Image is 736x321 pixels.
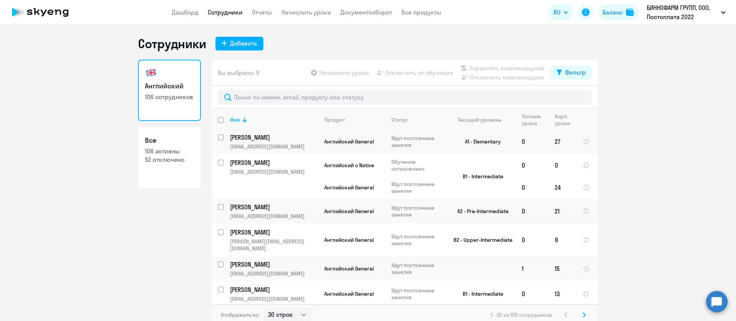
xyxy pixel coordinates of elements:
h3: Все [145,135,194,145]
p: [EMAIL_ADDRESS][DOMAIN_NAME] [230,143,318,150]
a: [PERSON_NAME] [230,285,318,294]
div: Фильтр [565,68,586,77]
td: 24 [549,176,577,199]
span: 1 - 30 из 106 сотрудников [491,311,552,318]
td: B1 - Intermediate [444,154,516,199]
a: Все106 активны52 отключено [138,127,201,188]
p: [EMAIL_ADDRESS][DOMAIN_NAME] [230,213,318,220]
td: 13 [549,281,577,306]
span: Английский General [324,138,374,145]
div: Статус [391,116,408,123]
a: [PERSON_NAME] [230,133,318,142]
a: [PERSON_NAME] [230,228,318,236]
p: [PERSON_NAME] [230,158,317,167]
p: БИННОФАРМ ГРУПП, ООО, Постоплата 2022 [647,3,718,21]
p: Идут постоянные занятия [391,262,444,275]
div: Баланс [603,8,623,17]
td: B2 - Upper-Intermediate [444,224,516,256]
div: Добавить [230,39,257,48]
input: Поиск по имени, email, продукту или статусу [218,90,592,105]
p: [PERSON_NAME] [230,260,317,269]
button: Балансbalance [598,5,638,20]
a: Начислить уроки [281,8,331,16]
td: A1 - Elementary [444,129,516,154]
span: Отображать по: [221,311,260,318]
p: Идут постоянные занятия [391,181,444,194]
p: [PERSON_NAME] [230,228,317,236]
td: 21 [549,199,577,224]
a: Сотрудники [208,8,243,16]
a: [PERSON_NAME] [230,203,318,211]
p: Идут постоянные занятия [391,135,444,148]
button: RU [548,5,573,20]
div: Продукт [324,116,345,123]
button: Фильтр [550,66,592,80]
td: 0 [516,176,549,199]
td: 0 [516,154,549,176]
span: Вы выбрали: 0 [218,68,260,77]
span: Английский General [324,265,374,272]
a: Все продукты [401,8,441,16]
p: [EMAIL_ADDRESS][DOMAIN_NAME] [230,295,318,302]
img: english [145,67,157,79]
span: Английский General [324,236,374,243]
td: 9 [549,224,577,256]
button: Добавить [215,37,263,51]
h1: Сотрудники [138,36,206,51]
img: balance [626,8,634,16]
td: 0 [516,224,549,256]
a: Отчеты [252,8,272,16]
td: 0 [516,129,549,154]
td: 1 [516,256,549,281]
p: Идут постоянные занятия [391,204,444,218]
p: Идут постоянные занятия [391,233,444,247]
td: 27 [549,129,577,154]
p: [PERSON_NAME] [230,203,317,211]
span: Английский General [324,184,374,191]
td: B1 - Intermediate [444,281,516,306]
p: [PERSON_NAME] [230,285,317,294]
div: Текущий уровень [458,116,501,123]
p: [EMAIL_ADDRESS][DOMAIN_NAME] [230,168,318,175]
td: 0 [516,199,549,224]
p: 52 отключено [145,155,194,164]
div: Корп. уроки [555,113,576,127]
span: Английский с Native [324,162,374,169]
div: Личные уроки [522,113,548,127]
p: 106 активны [145,147,194,155]
div: Текущий уровень [450,116,515,123]
div: Имя [230,116,318,123]
button: БИННОФАРМ ГРУПП, ООО, Постоплата 2022 [643,3,729,21]
p: Идут постоянные занятия [391,287,444,301]
div: Имя [230,116,240,123]
a: Дашборд [172,8,199,16]
td: 15 [549,256,577,281]
p: Обучение остановлено [391,158,444,172]
td: A2 - Pre-Intermediate [444,199,516,224]
span: Английский General [324,208,374,215]
a: Документооборот [340,8,392,16]
td: 0 [516,281,549,306]
p: [PERSON_NAME] [230,133,317,142]
p: 106 сотрудников [145,93,194,101]
a: Английский106 сотрудников [138,60,201,121]
p: [PERSON_NAME][EMAIL_ADDRESS][DOMAIN_NAME] [230,238,318,252]
a: [PERSON_NAME] [230,158,318,167]
span: RU [554,8,560,17]
td: 0 [549,154,577,176]
span: Английский General [324,290,374,297]
a: [PERSON_NAME] [230,260,318,269]
p: [EMAIL_ADDRESS][DOMAIN_NAME] [230,270,318,277]
h3: Английский [145,81,194,91]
